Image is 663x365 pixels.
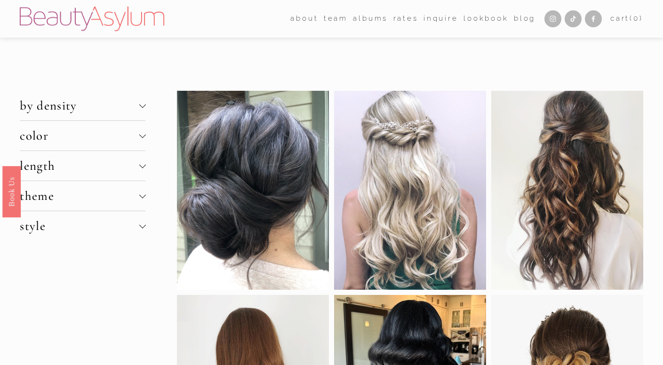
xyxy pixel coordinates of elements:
[20,151,145,181] button: length
[20,181,145,211] button: theme
[353,12,388,26] a: albums
[423,12,458,26] a: Inquire
[20,91,145,120] button: by density
[633,14,639,23] span: 0
[20,188,139,204] span: theme
[514,12,535,26] a: Blog
[20,218,139,234] span: style
[2,166,21,217] a: Book Us
[610,12,643,25] a: 0 items in cart
[324,12,348,25] span: team
[544,10,561,27] a: Instagram
[463,12,509,26] a: Lookbook
[20,98,139,113] span: by density
[20,211,145,241] button: style
[20,158,139,174] span: length
[565,10,582,27] a: TikTok
[20,7,164,31] img: Beauty Asylum | Bridal Hair &amp; Makeup Charlotte &amp; Atlanta
[20,128,139,143] span: color
[393,12,418,26] a: Rates
[324,12,348,26] a: folder dropdown
[290,12,318,25] span: about
[585,10,602,27] a: Facebook
[20,121,145,151] button: color
[630,14,643,23] span: ( )
[290,12,318,26] a: folder dropdown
